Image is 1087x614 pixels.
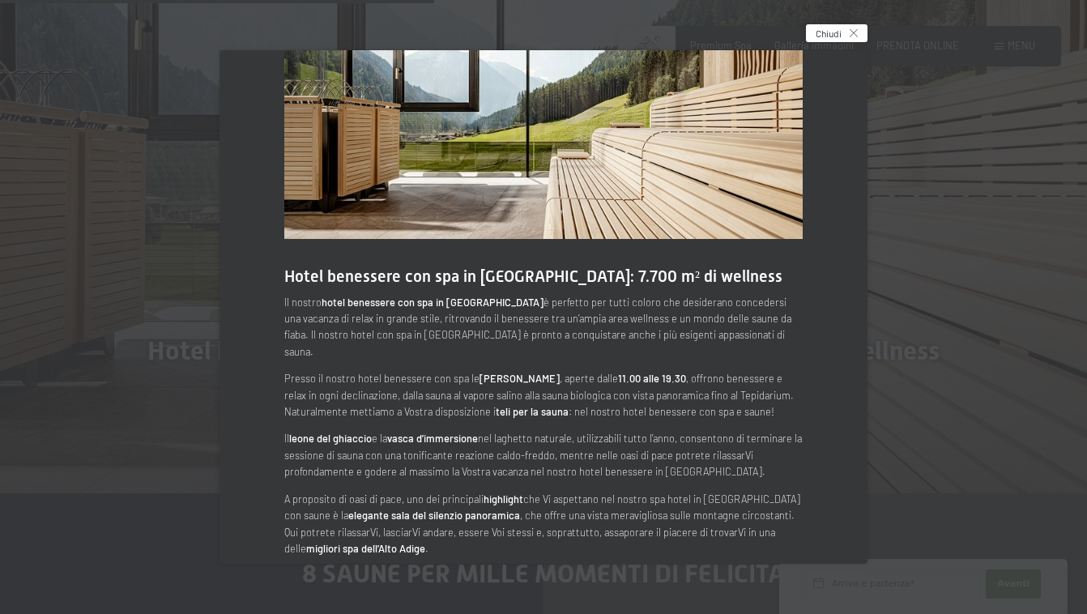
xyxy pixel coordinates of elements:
[284,294,803,360] p: Il nostro è perfetto per tutti coloro che desiderano concedersi una vacanza di relax in grande st...
[484,492,523,505] strong: highlight
[387,432,478,445] strong: vasca d’immersione
[496,405,569,418] strong: teli per la sauna
[284,430,803,480] p: Il e la nel laghetto naturale, utilizzabili tutto l’anno, consentono di terminare la sessione di ...
[284,491,803,557] p: A proposito di oasi di pace, uno dei principali che Vi aspettano nel nostro spa hotel in [GEOGRAP...
[618,372,686,385] strong: 11.00 alle 19.30
[284,370,803,420] p: Presso il nostro hotel benessere con spa le , aperte dalle , offrono benessere e relax in ogni de...
[480,372,560,385] strong: [PERSON_NAME]
[816,27,842,41] span: Chiudi
[322,296,543,309] strong: hotel benessere con spa in [GEOGRAPHIC_DATA]
[284,266,782,286] span: Hotel benessere con spa in [GEOGRAPHIC_DATA]: 7.700 m² di wellness
[348,509,520,522] strong: elegante sala del silenzio panoramica
[306,542,425,555] strong: migliori spa dell’Alto Adige
[289,432,372,445] strong: leone del ghiaccio
[284,17,803,239] img: Hotel benessere - Sauna - Relax - Valle Aurina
